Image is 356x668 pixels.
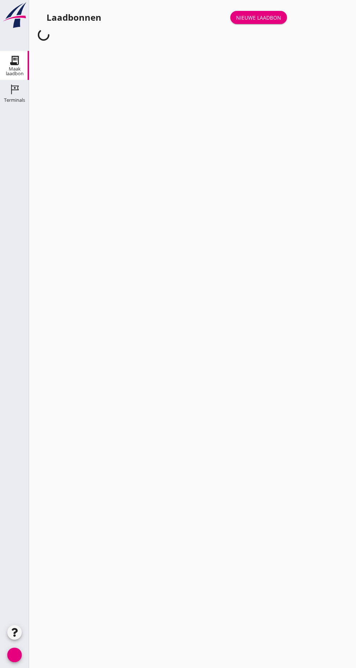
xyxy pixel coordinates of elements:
font: Laadbonnen [46,11,101,23]
font: Terminals [4,97,25,103]
img: logo-small.a267ee39.svg [1,2,28,29]
a: Nieuwe laadbon [230,11,287,24]
font: Nieuwe laadbon [236,14,281,21]
font: Maak laadbon [6,65,24,77]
